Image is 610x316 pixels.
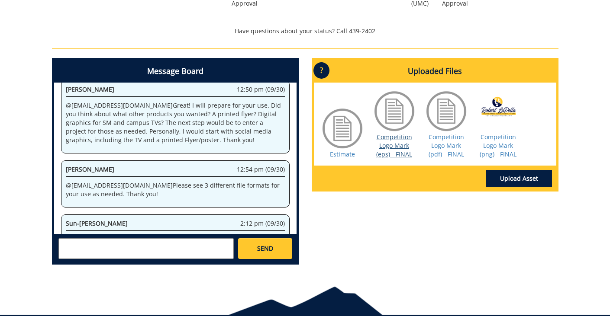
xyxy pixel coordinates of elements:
[314,60,556,83] h4: Uploaded Files
[52,27,558,35] p: Have questions about your status? Call 439-2402
[54,60,297,83] h4: Message Board
[376,133,412,158] a: Competition Logo Mark (eps) - FINAL
[66,85,114,93] span: [PERSON_NAME]
[66,181,285,198] p: @ [EMAIL_ADDRESS][DOMAIN_NAME] Please see 3 different file formats for your use as needed. Thank ...
[480,133,516,158] a: Competition Logo Mark (png) - FINAL
[240,219,285,228] span: 2:12 pm (09/30)
[330,150,355,158] a: Estimate
[66,165,114,173] span: [PERSON_NAME]
[486,170,552,187] a: Upload Asset
[429,133,464,158] a: Competition Logo Mark (pdf) - FINAL
[66,219,128,227] span: Sun-[PERSON_NAME]
[58,238,234,259] textarea: messageToSend
[237,85,285,94] span: 12:50 pm (09/30)
[313,62,329,79] p: ?
[66,101,285,144] p: @ [EMAIL_ADDRESS][DOMAIN_NAME] Great! I will prepare for your use. Did you think about what other...
[237,165,285,174] span: 12:54 pm (09/30)
[238,238,292,259] a: SEND
[257,244,273,253] span: SEND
